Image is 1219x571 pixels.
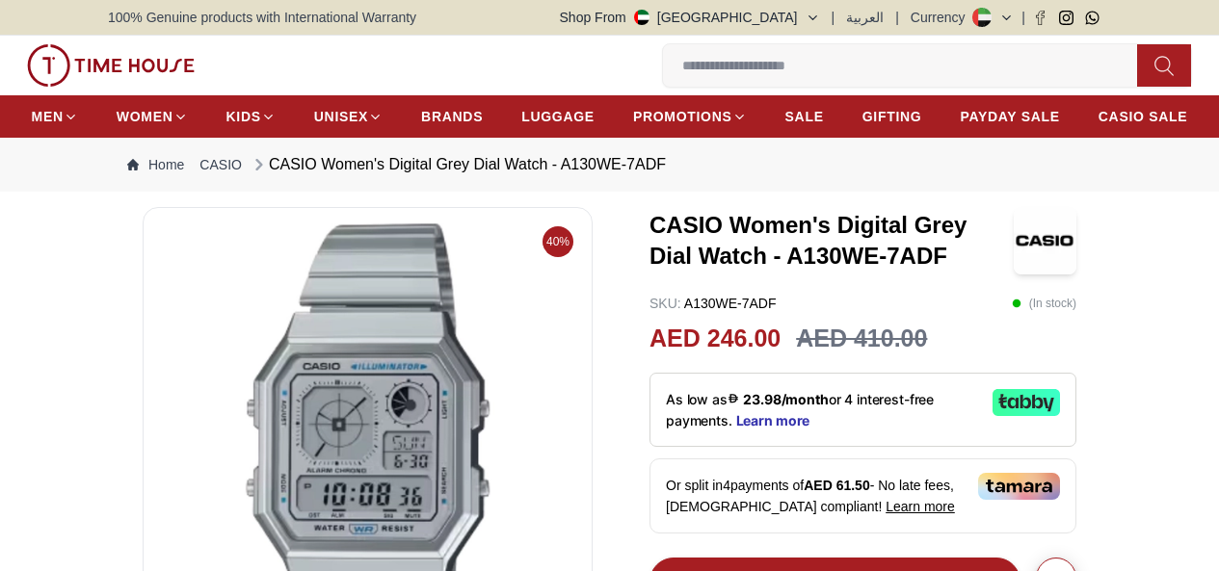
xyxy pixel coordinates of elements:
[117,99,188,134] a: WOMEN
[560,8,820,27] button: Shop From[GEOGRAPHIC_DATA]
[649,210,1014,272] h3: CASIO Women's Digital Grey Dial Watch - A130WE-7ADF
[314,107,368,126] span: UNISEX
[1059,11,1073,25] a: Instagram
[978,473,1060,500] img: Tamara
[226,99,276,134] a: KIDS
[32,107,64,126] span: MEN
[634,10,649,25] img: United Arab Emirates
[846,8,884,27] button: العربية
[796,321,927,357] h3: AED 410.00
[785,107,824,126] span: SALE
[633,99,747,134] a: PROMOTIONS
[1014,207,1076,274] img: CASIO Women's Digital Grey Dial Watch - A130WE-7ADF
[32,99,78,134] a: MEN
[895,8,899,27] span: |
[421,107,483,126] span: BRANDS
[27,44,195,87] img: ...
[832,8,835,27] span: |
[1021,8,1025,27] span: |
[649,458,1076,533] div: Or split in 4 payments of - No late fees, [DEMOGRAPHIC_DATA] compliant!
[108,8,416,27] span: 100% Genuine products with International Warranty
[649,296,681,311] span: SKU :
[543,226,573,257] span: 40%
[521,107,595,126] span: LUGGAGE
[649,321,781,357] h2: AED 246.00
[960,99,1059,134] a: PAYDAY SALE
[911,8,973,27] div: Currency
[521,99,595,134] a: LUGGAGE
[862,99,922,134] a: GIFTING
[1099,107,1188,126] span: CASIO SALE
[633,107,732,126] span: PROMOTIONS
[649,294,777,313] p: A130WE-7ADF
[1099,99,1188,134] a: CASIO SALE
[108,138,1111,192] nav: Breadcrumb
[1085,11,1100,25] a: Whatsapp
[862,107,922,126] span: GIFTING
[314,99,383,134] a: UNISEX
[1033,11,1047,25] a: Facebook
[127,155,184,174] a: Home
[421,99,483,134] a: BRANDS
[250,153,666,176] div: CASIO Women's Digital Grey Dial Watch - A130WE-7ADF
[117,107,173,126] span: WOMEN
[886,499,955,514] span: Learn more
[226,107,261,126] span: KIDS
[785,99,824,134] a: SALE
[1012,294,1076,313] p: ( In stock )
[199,155,242,174] a: CASIO
[804,478,869,493] span: AED 61.50
[960,107,1059,126] span: PAYDAY SALE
